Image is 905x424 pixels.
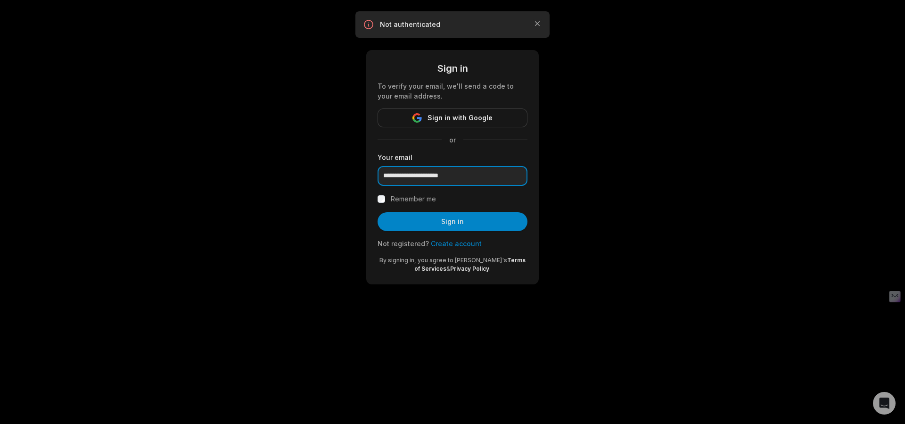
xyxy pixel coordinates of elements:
[489,265,491,272] span: .
[378,212,527,231] button: Sign in
[873,392,896,415] div: Open Intercom Messenger
[380,20,525,29] p: Not authenticated
[378,81,527,101] div: To verify your email, we'll send a code to your email address.
[442,135,463,145] span: or
[379,257,507,264] span: By signing in, you agree to [PERSON_NAME]'s
[450,265,489,272] a: Privacy Policy
[431,240,482,248] a: Create account
[428,112,493,124] span: Sign in with Google
[378,108,527,127] button: Sign in with Google
[391,193,436,205] label: Remember me
[378,152,527,162] label: Your email
[378,61,527,75] div: Sign in
[446,265,450,272] span: &
[378,240,429,248] span: Not registered?
[414,257,526,272] a: Terms of Services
